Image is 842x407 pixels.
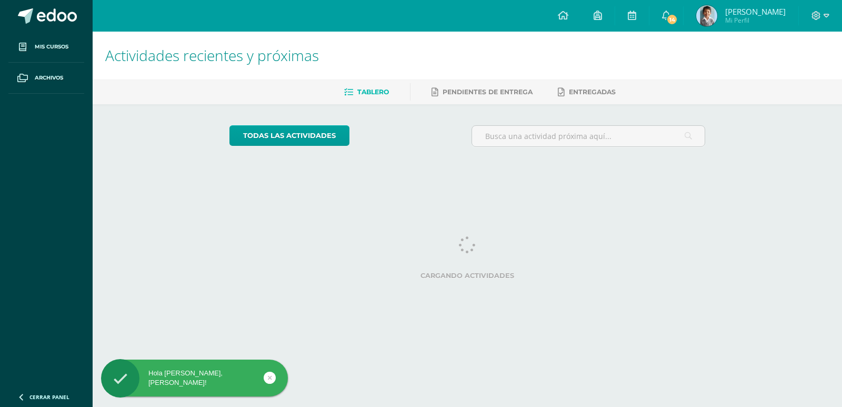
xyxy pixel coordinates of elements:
a: Mis cursos [8,32,84,63]
a: Tablero [344,84,389,101]
span: Entregadas [569,88,616,96]
a: Entregadas [558,84,616,101]
a: Pendientes de entrega [432,84,533,101]
img: aec2a4d849cd53835aa2747142f9c19d.png [696,5,717,26]
div: Hola [PERSON_NAME], [PERSON_NAME]! [101,369,288,388]
span: Mi Perfil [725,16,786,25]
span: Mis cursos [35,43,68,51]
span: 14 [666,14,678,25]
input: Busca una actividad próxima aquí... [472,126,705,146]
span: Tablero [357,88,389,96]
span: Actividades recientes y próximas [105,45,319,65]
span: Cerrar panel [29,393,69,401]
span: Archivos [35,74,63,82]
span: Pendientes de entrega [443,88,533,96]
a: todas las Actividades [229,125,349,146]
a: Archivos [8,63,84,94]
label: Cargando actividades [229,272,706,280]
span: [PERSON_NAME] [725,6,786,17]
